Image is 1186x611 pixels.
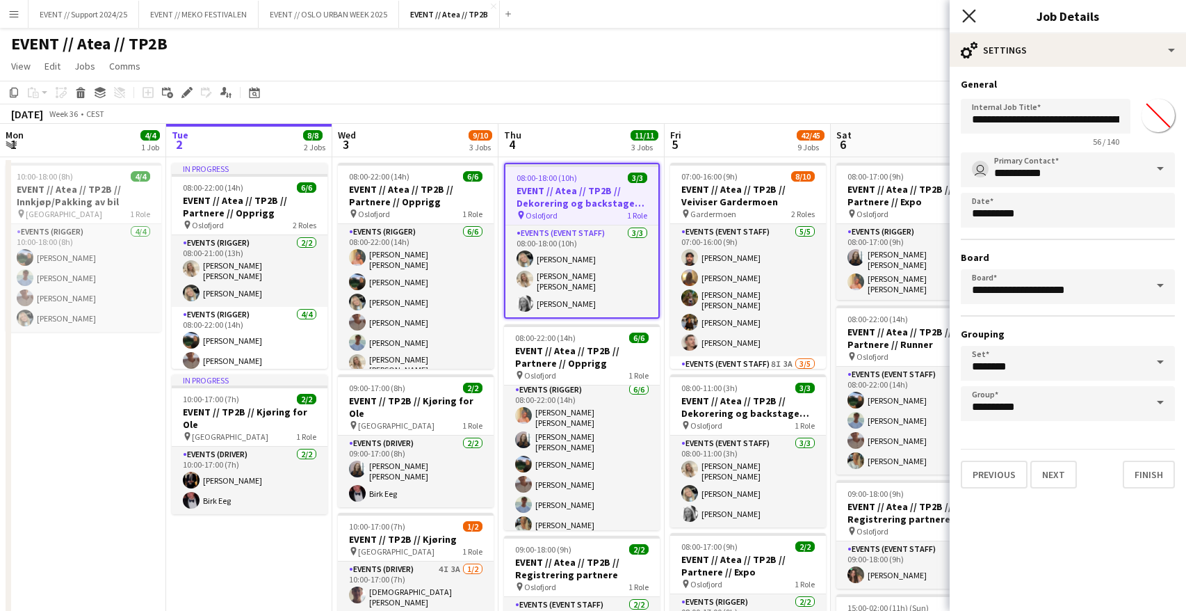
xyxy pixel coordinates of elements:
h3: EVENT // Atea // TP2B // Registrering partnere [504,556,660,581]
h3: EVENT // Atea // TP2B // Partnere // Opprigg [504,344,660,370]
span: 6/6 [463,171,482,182]
button: Next [1030,461,1077,489]
span: Tue [172,129,188,141]
h3: EVENT // Atea // TP2B // Partnere // Opprigg [172,194,327,219]
h3: Job Details [950,7,1186,25]
span: [GEOGRAPHIC_DATA] [192,431,268,442]
span: 6 [834,136,852,152]
span: Oslofjord [524,582,556,592]
span: 10:00-17:00 (7h) [183,394,239,404]
app-card-role: Events (Event Staff)8I3A3/5 [670,356,826,489]
span: Jobs [74,60,95,72]
span: [GEOGRAPHIC_DATA] [358,420,434,431]
span: 2/2 [463,383,482,393]
div: 1 Job [141,142,159,152]
app-card-role: Events (Event Staff)3/308:00-11:00 (3h)[PERSON_NAME] [PERSON_NAME][PERSON_NAME][PERSON_NAME] [670,436,826,527]
span: 1 [3,136,24,152]
span: Oslofjord [690,579,722,589]
span: 42/45 [797,130,824,141]
button: EVENT // Support 2024/25 [29,1,139,28]
app-job-card: In progress10:00-17:00 (7h)2/2EVENT // TP2B // Kjøring for Ole [GEOGRAPHIC_DATA]1 RoleEvents (Dri... [172,374,327,514]
span: Fri [670,129,681,141]
div: 09:00-17:00 (8h)2/2EVENT // TP2B // Kjøring for Ole [GEOGRAPHIC_DATA]1 RoleEvents (Driver)2/209:0... [338,374,494,507]
span: 2 Roles [791,209,815,219]
span: 09:00-17:00 (8h) [349,383,405,393]
app-card-role: Events (Event Staff)3/308:00-18:00 (10h)[PERSON_NAME][PERSON_NAME] [PERSON_NAME][PERSON_NAME] [505,225,658,317]
span: Week 36 [46,109,81,119]
span: 08:00-22:00 (14h) [847,314,908,324]
button: EVENT // Atea // TP2B [399,1,500,28]
h3: EVENT // Atea // TP2B // Partnere // Expo [670,553,826,578]
span: Oslofjord [524,370,556,381]
a: Comms [104,57,146,75]
app-job-card: 08:00-22:00 (14h)4/4EVENT // Atea // TP2B // Partnere // Runner Oslofjord1 RoleEvents (Event Staf... [836,305,992,475]
span: 08:00-22:00 (14h) [183,182,243,193]
h3: EVENT // Atea // TP2B // Partnere // Runner [836,326,992,351]
div: In progress [172,374,327,386]
span: 08:00-11:00 (3h) [681,383,738,393]
div: 3 Jobs [469,142,492,152]
span: 2 Roles [293,220,316,230]
span: 08:00-17:00 (9h) [847,171,904,182]
h3: EVENT // Atea // TP2B // Dekorering og backstage oppsett [670,395,826,420]
div: 3 Jobs [631,142,658,152]
h3: EVENT // Atea // TP2B // Veiviser Gardermoen [670,183,826,208]
span: 08:00-22:00 (14h) [515,333,576,343]
span: 1 Role [628,370,649,381]
h3: Grouping [961,328,1175,340]
app-card-role: Events (Rigger)6/608:00-22:00 (14h)[PERSON_NAME] [PERSON_NAME][PERSON_NAME][PERSON_NAME][PERSON_N... [338,224,494,381]
div: 2 Jobs [304,142,325,152]
app-job-card: 10:00-18:00 (8h)4/4EVENT // Atea // TP2B // Innkjøp/Pakking av bil [GEOGRAPHIC_DATA]1 RoleEvents ... [6,163,161,332]
span: 2/2 [297,394,316,404]
span: [GEOGRAPHIC_DATA] [358,546,434,557]
app-job-card: 08:00-17:00 (9h)2/2EVENT // Atea // TP2B // Partnere // Expo Oslofjord1 RoleEvents (Rigger)2/208:... [836,163,992,300]
app-card-role: Events (Rigger)6/608:00-22:00 (14h)[PERSON_NAME] [PERSON_NAME][PERSON_NAME] [PERSON_NAME][PERSON_... [504,382,660,539]
h3: EVENT // Atea // TP2B // Dekorering og backstage oppsett [505,184,658,209]
span: 1 Role [462,546,482,557]
button: EVENT // MEKO FESTIVALEN [139,1,259,28]
span: 07:00-16:00 (9h) [681,171,738,182]
span: View [11,60,31,72]
span: 08:00-17:00 (9h) [681,541,738,552]
app-card-role: Events (Event Staff)5/507:00-16:00 (9h)[PERSON_NAME][PERSON_NAME][PERSON_NAME] [PERSON_NAME][PERS... [670,224,826,356]
span: 4/4 [131,171,150,182]
app-job-card: 08:00-11:00 (3h)3/3EVENT // Atea // TP2B // Dekorering og backstage oppsett Oslofjord1 RoleEvents... [670,374,826,527]
span: Comms [109,60,140,72]
div: CEST [86,109,104,119]
span: 1 Role [795,579,815,589]
h3: EVENT // Atea // TP2B // Registrering partnere [836,500,992,525]
span: Oslofjord [856,351,888,362]
h1: EVENT // Atea // TP2B [11,33,168,54]
span: Wed [338,129,356,141]
div: In progress08:00-22:00 (14h)6/6EVENT // Atea // TP2B // Partnere // Opprigg Oslofjord2 RolesEvent... [172,163,327,369]
span: 1 Role [628,582,649,592]
span: 09:00-18:00 (9h) [847,489,904,499]
span: Sat [836,129,852,141]
span: Thu [504,129,521,141]
app-job-card: 08:00-22:00 (14h)6/6EVENT // Atea // TP2B // Partnere // Opprigg Oslofjord1 RoleEvents (Rigger)6/... [338,163,494,369]
h3: General [961,78,1175,90]
span: Oslofjord [690,420,722,431]
h3: EVENT // TP2B // Kjøring for Ole [172,406,327,431]
app-job-card: 09:00-18:00 (9h)1/1EVENT // Atea // TP2B // Registrering partnere Oslofjord1 RoleEvents (Event St... [836,480,992,589]
span: [GEOGRAPHIC_DATA] [26,209,102,219]
span: 8/10 [791,171,815,182]
app-job-card: 07:00-16:00 (9h)8/10EVENT // Atea // TP2B // Veiviser Gardermoen Gardermoen2 RolesEvents (Event S... [670,163,826,369]
span: Mon [6,129,24,141]
span: Oslofjord [856,209,888,219]
app-card-role: Events (Rigger)2/208:00-17:00 (9h)[PERSON_NAME] [PERSON_NAME][PERSON_NAME] [PERSON_NAME] [836,224,992,300]
app-card-role: Events (Event Staff)4/408:00-22:00 (14h)[PERSON_NAME][PERSON_NAME][PERSON_NAME][PERSON_NAME] [836,367,992,475]
app-job-card: 08:00-22:00 (14h)6/6EVENT // Atea // TP2B // Partnere // Opprigg Oslofjord1 RoleEvents (Rigger)6/... [504,324,660,530]
span: 10:00-18:00 (8h) [17,171,73,182]
span: 3/3 [795,383,815,393]
span: 08:00-22:00 (14h) [349,171,409,182]
span: 10:00-17:00 (7h) [349,521,405,532]
span: 2/2 [795,541,815,552]
span: 4 [502,136,521,152]
app-card-role: Events (Driver)2/209:00-17:00 (8h)[PERSON_NAME] [PERSON_NAME]Birk Eeg [338,436,494,507]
